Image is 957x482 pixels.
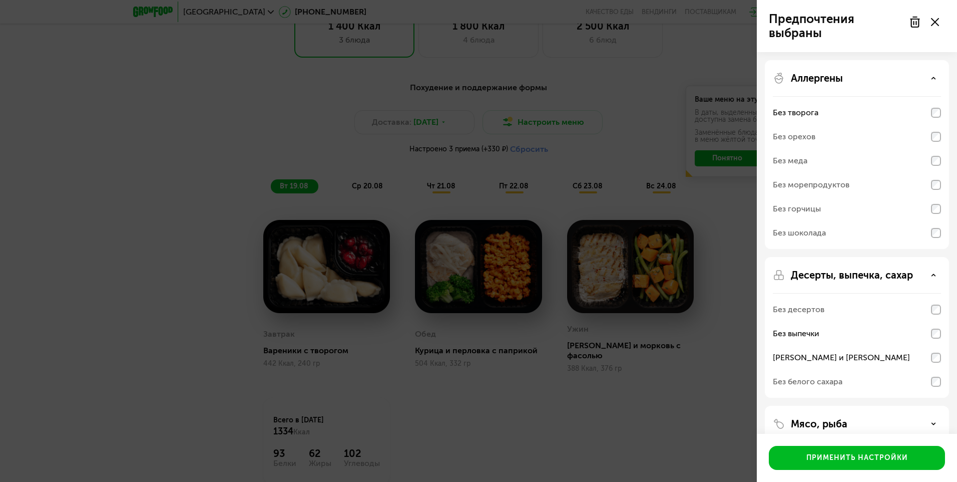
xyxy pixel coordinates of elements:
[773,328,819,340] div: Без выпечки
[773,376,842,388] div: Без белого сахара
[773,227,826,239] div: Без шоколада
[773,203,821,215] div: Без горчицы
[791,269,913,281] p: Десерты, выпечка, сахар
[773,352,910,364] div: [PERSON_NAME] и [PERSON_NAME]
[769,12,903,40] p: Предпочтения выбраны
[773,179,849,191] div: Без морепродуктов
[773,155,807,167] div: Без меда
[773,304,824,316] div: Без десертов
[773,131,815,143] div: Без орехов
[769,446,945,470] button: Применить настройки
[773,107,818,119] div: Без творога
[806,453,908,463] div: Применить настройки
[791,72,843,84] p: Аллергены
[791,418,847,430] p: Мясо, рыба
